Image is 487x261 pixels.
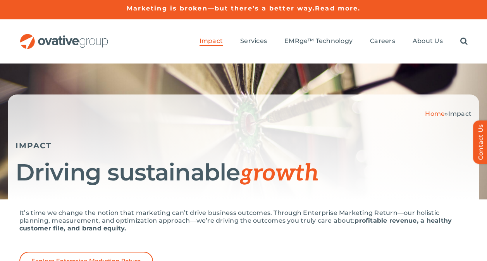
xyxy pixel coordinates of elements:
[425,110,445,117] a: Home
[19,217,452,232] strong: profitable revenue, a healthy customer file, and brand equity.
[370,37,395,46] a: Careers
[240,160,319,187] span: growth
[200,37,223,45] span: Impact
[315,5,360,12] a: Read more.
[448,110,472,117] span: Impact
[413,37,443,45] span: About Us
[413,37,443,46] a: About Us
[284,37,353,46] a: EMRge™ Technology
[127,5,315,12] a: Marketing is broken—but there’s a better way.
[425,110,472,117] span: »
[15,141,472,150] h5: IMPACT
[240,37,267,45] span: Services
[460,37,468,46] a: Search
[19,33,109,40] a: OG_Full_horizontal_RGB
[370,37,395,45] span: Careers
[200,29,468,54] nav: Menu
[240,37,267,46] a: Services
[200,37,223,46] a: Impact
[19,209,468,232] p: It’s time we change the notion that marketing can’t drive business outcomes. Through Enterprise M...
[284,37,353,45] span: EMRge™ Technology
[15,160,472,186] h1: Driving sustainable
